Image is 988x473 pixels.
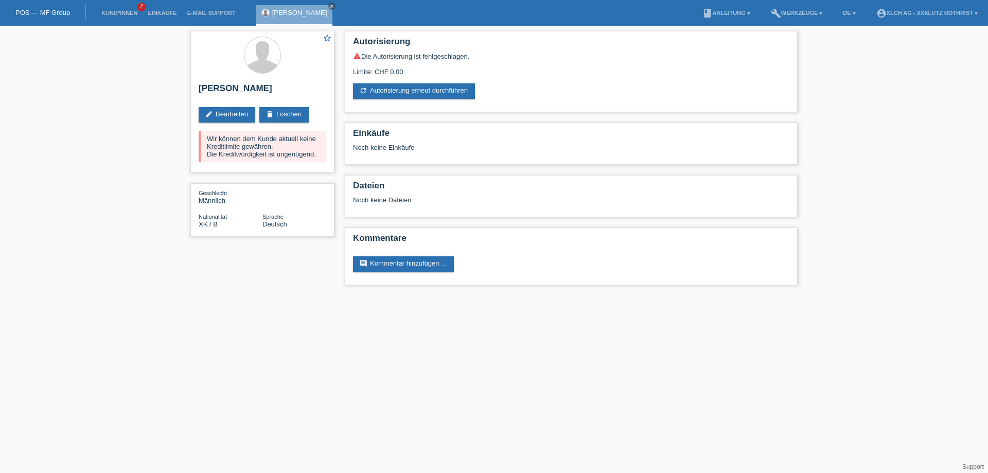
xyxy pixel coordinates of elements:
i: close [329,4,334,9]
a: account_circleXLCH AG - XXXLutz Rothrist ▾ [871,10,983,16]
a: commentKommentar hinzufügen ... [353,256,454,272]
a: deleteLöschen [259,107,309,122]
div: Noch keine Dateien [353,196,667,204]
i: edit [205,110,213,118]
a: Support [962,463,984,470]
h2: Einkäufe [353,128,789,144]
i: account_circle [876,8,887,19]
i: warning [353,52,361,60]
a: buildWerkzeuge ▾ [766,10,828,16]
a: E-Mail Support [182,10,241,16]
span: Geschlecht [199,190,227,196]
a: close [328,3,336,10]
a: editBearbeiten [199,107,255,122]
h2: Kommentare [353,233,789,249]
span: Nationalität [199,214,227,220]
a: star_border [323,33,332,44]
i: delete [266,110,274,118]
i: build [771,8,781,19]
div: Wir können dem Kunde aktuell keine Kreditlimite gewähren. Die Kreditwürdigkeit ist ungenügend. [199,131,326,162]
h2: [PERSON_NAME] [199,83,326,99]
a: refreshAutorisierung erneut durchführen [353,83,475,99]
a: [PERSON_NAME] [272,9,327,16]
span: Deutsch [262,220,287,228]
i: refresh [359,86,367,95]
a: Kund*innen [96,10,143,16]
i: book [702,8,713,19]
div: Die Autorisierung ist fehlgeschlagen. [353,52,789,60]
a: POS — MF Group [15,9,70,16]
i: star_border [323,33,332,43]
h2: Dateien [353,181,789,196]
div: Limite: CHF 0.00 [353,60,789,76]
a: DE ▾ [838,10,860,16]
h2: Autorisierung [353,37,789,52]
span: Sprache [262,214,284,220]
i: comment [359,259,367,268]
div: Noch keine Einkäufe [353,144,789,159]
div: Männlich [199,189,262,204]
a: bookAnleitung ▾ [697,10,755,16]
span: Kosovo / B / 21.08.2022 [199,220,218,228]
a: Einkäufe [143,10,182,16]
span: 2 [137,3,146,11]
